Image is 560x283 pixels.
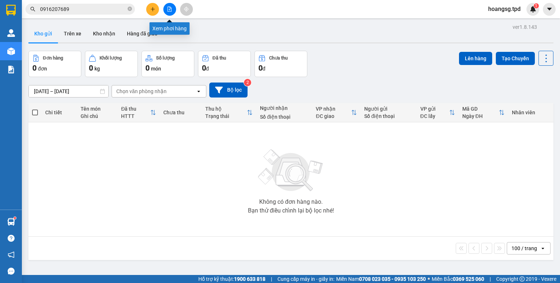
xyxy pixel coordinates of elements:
[8,235,15,242] span: question-circle
[254,51,307,77] button: Chưa thu0đ
[336,275,426,283] span: Miền Nam
[205,106,247,112] div: Thu hộ
[417,103,459,122] th: Toggle SortBy
[209,83,248,97] button: Bộ lọc
[262,66,265,72] span: đ
[316,113,351,119] div: ĐC giao
[87,25,121,42] button: Kho nhận
[163,3,176,16] button: file-add
[271,275,272,283] span: |
[117,103,159,122] th: Toggle SortBy
[38,66,47,72] span: đơn
[40,5,126,13] input: Tìm tên, số ĐT hoặc mã đơn
[254,145,327,196] img: svg+xml;base64,PHN2ZyBjbGFzcz0ibGlzdC1wbHVnX19zdmciIHhtbG5zPSJodHRwOi8vd3d3LnczLm9yZy8yMDAwL3N2Zy...
[116,88,167,95] div: Chọn văn phòng nhận
[540,245,546,251] svg: open
[459,103,508,122] th: Toggle SortBy
[260,105,308,111] div: Người nhận
[535,3,537,8] span: 1
[496,52,535,65] button: Tạo Chuyến
[14,217,16,219] sup: 1
[520,276,525,282] span: copyright
[81,106,114,112] div: Tên món
[244,79,251,86] sup: 2
[432,275,484,283] span: Miền Bắc
[198,51,251,77] button: Đã thu0đ
[198,275,265,283] span: Hỗ trợ kỹ thuật:
[180,3,193,16] button: aim
[512,110,550,115] div: Nhân viên
[85,51,138,77] button: Khối lượng0kg
[100,56,122,61] div: Khối lượng
[163,110,198,115] div: Chưa thu
[7,47,15,55] img: warehouse-icon
[205,113,247,119] div: Trạng thái
[32,64,36,72] span: 0
[543,3,556,16] button: caret-down
[260,114,308,120] div: Số điện thoại
[8,251,15,258] span: notification
[29,85,108,97] input: Select a date range.
[420,106,449,112] div: VP gửi
[364,106,413,112] div: Người gửi
[28,25,58,42] button: Kho gửi
[259,199,323,205] div: Không có đơn hàng nào.
[420,113,449,119] div: ĐC lấy
[482,4,526,14] span: hoangsg.tpd
[7,29,15,37] img: warehouse-icon
[141,51,194,77] button: Số lượng0món
[28,51,81,77] button: Đơn hàng0đơn
[167,7,172,12] span: file-add
[364,113,413,119] div: Số điện thoại
[453,276,484,282] strong: 0369 525 060
[145,64,149,72] span: 0
[312,103,361,122] th: Toggle SortBy
[58,25,87,42] button: Trên xe
[128,7,132,11] span: close-circle
[184,7,189,12] span: aim
[316,106,351,112] div: VP nhận
[196,88,202,94] svg: open
[89,64,93,72] span: 0
[121,113,150,119] div: HTTT
[490,275,491,283] span: |
[462,113,499,119] div: Ngày ĐH
[462,106,499,112] div: Mã GD
[512,245,537,252] div: 100 / trang
[534,3,539,8] sup: 1
[121,25,163,42] button: Hàng đã giao
[7,66,15,73] img: solution-icon
[30,7,35,12] span: search
[530,6,536,12] img: icon-new-feature
[428,278,430,280] span: ⚪️
[43,56,63,61] div: Đơn hàng
[513,23,537,31] div: ver 1.8.143
[546,6,553,12] span: caret-down
[202,103,257,122] th: Toggle SortBy
[206,66,209,72] span: đ
[277,275,334,283] span: Cung cấp máy in - giấy in:
[146,3,159,16] button: plus
[234,276,265,282] strong: 1900 633 818
[213,56,226,61] div: Đã thu
[8,268,15,275] span: message
[45,110,73,115] div: Chi tiết
[156,56,175,61] div: Số lượng
[94,66,100,72] span: kg
[202,64,206,72] span: 0
[81,113,114,119] div: Ghi chú
[121,106,150,112] div: Đã thu
[359,276,426,282] strong: 0708 023 035 - 0935 103 250
[128,6,132,13] span: close-circle
[248,208,334,214] div: Bạn thử điều chỉnh lại bộ lọc nhé!
[269,56,288,61] div: Chưa thu
[151,66,161,72] span: món
[6,5,16,16] img: logo-vxr
[459,52,492,65] button: Lên hàng
[258,64,262,72] span: 0
[7,218,15,226] img: warehouse-icon
[150,7,155,12] span: plus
